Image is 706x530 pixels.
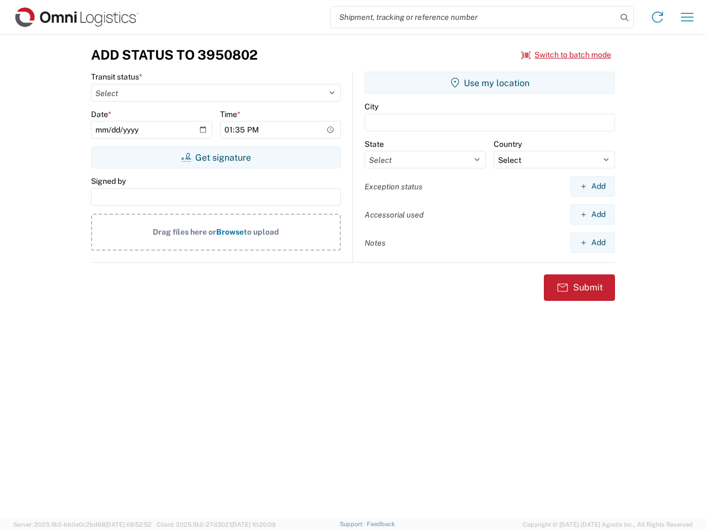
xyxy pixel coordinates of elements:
[365,210,424,220] label: Accessorial used
[91,146,341,168] button: Get signature
[365,238,386,248] label: Notes
[340,521,367,527] a: Support
[91,72,142,82] label: Transit status
[153,227,216,236] span: Drag files here or
[244,227,279,236] span: to upload
[365,182,422,192] label: Exception status
[91,176,126,186] label: Signed by
[105,521,152,528] span: [DATE] 09:52:52
[231,521,276,528] span: [DATE] 10:20:09
[521,46,611,64] button: Switch to batch mode
[220,109,240,119] label: Time
[365,102,378,112] label: City
[157,521,276,528] span: Client: 2025.18.0-27d3021
[494,139,522,149] label: Country
[367,521,395,527] a: Feedback
[331,7,617,28] input: Shipment, tracking or reference number
[544,274,615,301] button: Submit
[523,520,693,529] span: Copyright © [DATE]-[DATE] Agistix Inc., All Rights Reserved
[570,232,615,253] button: Add
[216,227,244,236] span: Browse
[365,139,384,149] label: State
[570,176,615,197] button: Add
[91,109,111,119] label: Date
[91,47,258,63] h3: Add Status to 3950802
[365,72,615,94] button: Use my location
[13,521,152,528] span: Server: 2025.18.0-bb0e0c2bd68
[570,204,615,225] button: Add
